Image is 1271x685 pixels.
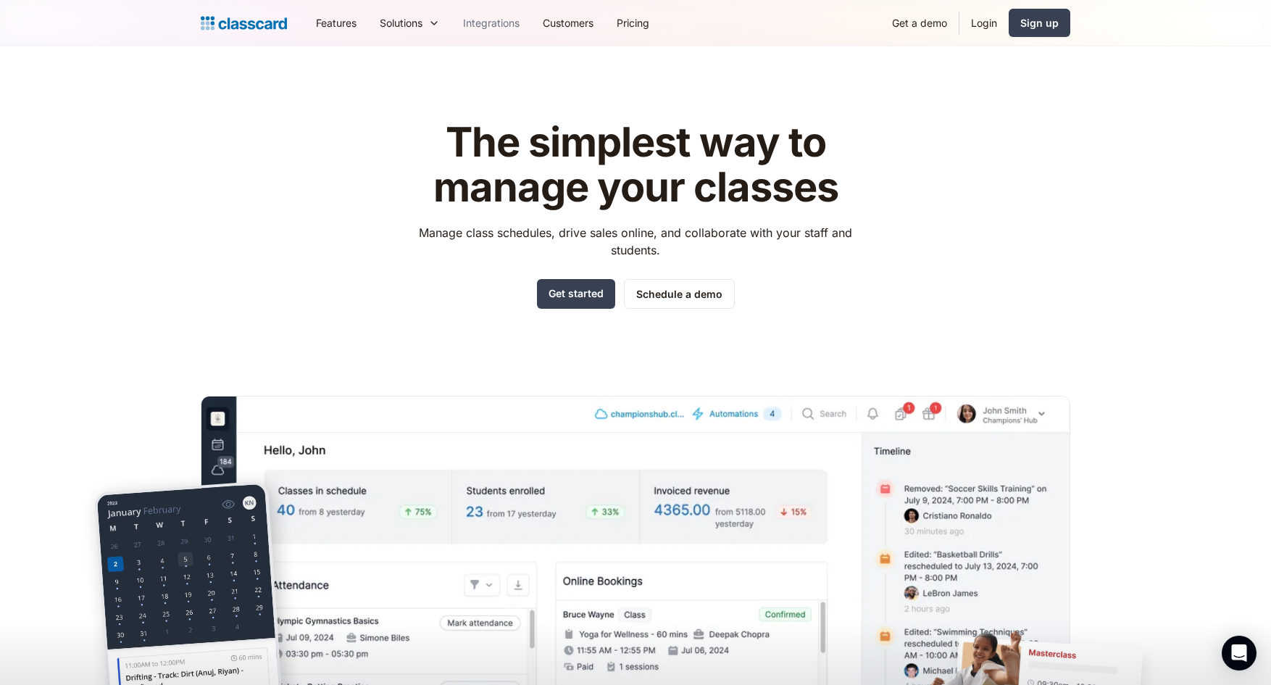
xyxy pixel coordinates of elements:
div: Open Intercom Messenger [1222,636,1257,671]
a: Pricing [605,7,661,39]
a: Integrations [451,7,531,39]
div: Solutions [368,7,451,39]
a: Get started [537,279,615,309]
a: Customers [531,7,605,39]
h1: The simplest way to manage your classes [406,120,866,209]
a: Login [959,7,1009,39]
div: Sign up [1020,15,1059,30]
a: Features [304,7,368,39]
p: Manage class schedules, drive sales online, and collaborate with your staff and students. [406,224,866,259]
a: Sign up [1009,9,1070,37]
div: Solutions [380,15,422,30]
a: Get a demo [880,7,959,39]
a: home [201,13,287,33]
a: Schedule a demo [624,279,735,309]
